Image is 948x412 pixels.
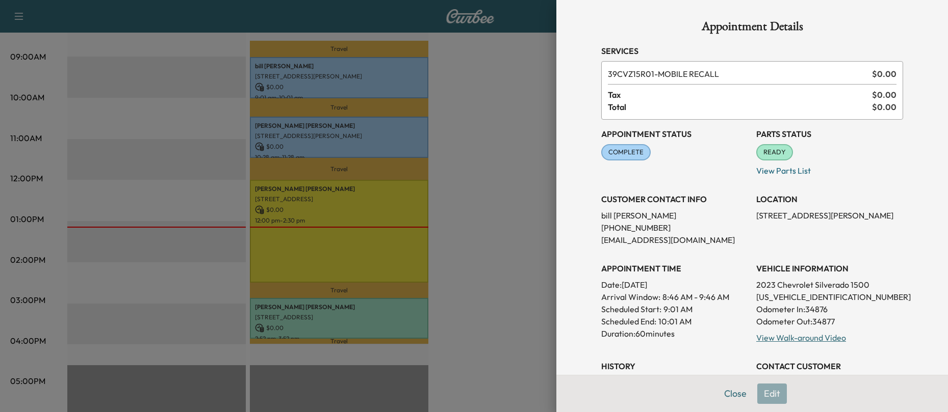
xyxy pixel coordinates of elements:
h3: CUSTOMER CONTACT INFO [601,193,748,205]
span: Total [608,101,872,113]
p: [STREET_ADDRESS][PERSON_NAME] [756,209,903,222]
h3: History [601,360,748,372]
h3: LOCATION [756,193,903,205]
p: [PHONE_NUMBER] [601,222,748,234]
h3: VEHICLE INFORMATION [756,262,903,274]
p: [US_VEHICLE_IDENTIFICATION_NUMBER] [756,291,903,303]
h1: Appointment Details [601,20,903,37]
span: Tax [608,89,872,101]
h3: Services [601,45,903,57]
p: Odometer In: 34876 [756,303,903,315]
h3: Appointment Status [601,128,748,140]
p: Date: [DATE] [601,279,748,291]
p: bill [PERSON_NAME] [601,209,748,222]
span: 8:46 AM - 9:46 AM [662,291,729,303]
p: View Parts List [756,160,903,177]
span: $ 0.00 [872,89,896,101]
a: View Walk-around Video [756,333,846,343]
button: Close [718,383,753,404]
span: READY [757,147,792,157]
span: $ 0.00 [872,101,896,113]
span: COMPLETE [602,147,650,157]
span: MOBILE RECALL [608,68,868,80]
p: Duration: 60 minutes [601,327,748,340]
p: 10:01 AM [658,315,691,327]
p: Odometer Out: 34877 [756,315,903,327]
p: Scheduled Start: [601,303,661,315]
h3: CONTACT CUSTOMER [756,360,903,372]
h3: APPOINTMENT TIME [601,262,748,274]
span: $ 0.00 [872,68,896,80]
p: Arrival Window: [601,291,748,303]
p: Scheduled End: [601,315,656,327]
h3: Parts Status [756,128,903,140]
p: 2023 Chevrolet Silverado 1500 [756,279,903,291]
p: 9:01 AM [663,303,693,315]
p: [EMAIL_ADDRESS][DOMAIN_NAME] [601,234,748,246]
